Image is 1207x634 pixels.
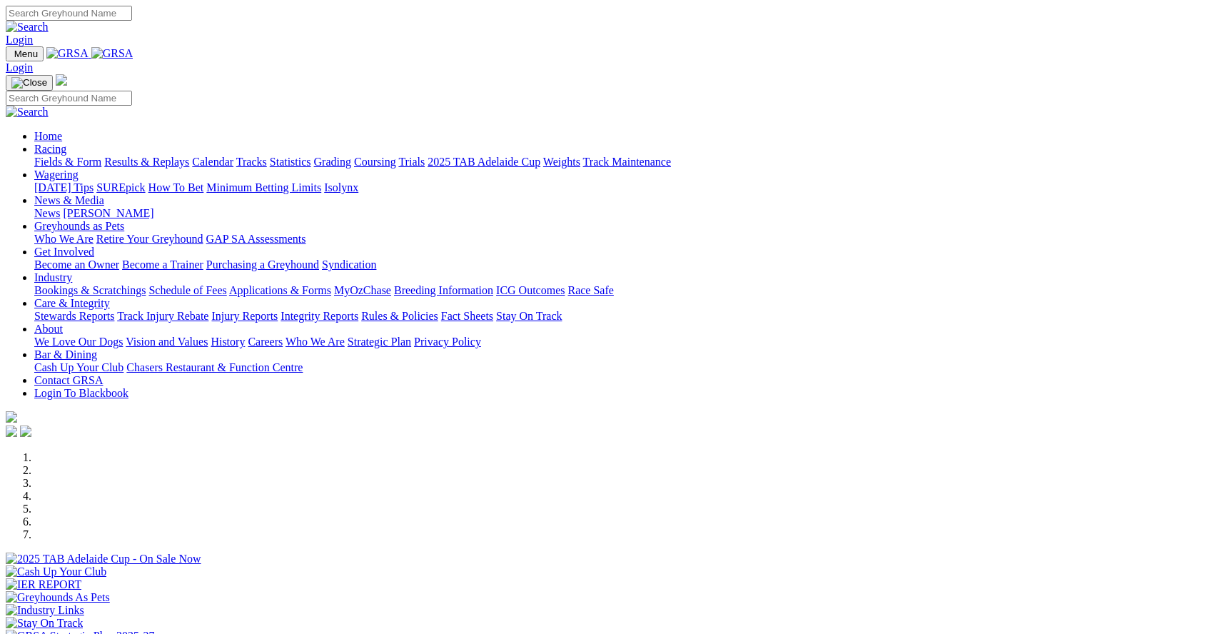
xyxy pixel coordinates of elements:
[91,47,133,60] img: GRSA
[6,91,132,106] input: Search
[34,310,114,322] a: Stewards Reports
[34,233,94,245] a: Who We Are
[414,336,481,348] a: Privacy Policy
[281,310,358,322] a: Integrity Reports
[34,207,60,219] a: News
[394,284,493,296] a: Breeding Information
[11,77,47,89] img: Close
[34,220,124,232] a: Greyhounds as Pets
[34,246,94,258] a: Get Involved
[314,156,351,168] a: Grading
[6,6,132,21] input: Search
[34,323,63,335] a: About
[46,47,89,60] img: GRSA
[496,284,565,296] a: ICG Outcomes
[206,233,306,245] a: GAP SA Assessments
[6,21,49,34] img: Search
[104,156,189,168] a: Results & Replays
[34,297,110,309] a: Care & Integrity
[206,258,319,271] a: Purchasing a Greyhound
[248,336,283,348] a: Careers
[126,336,208,348] a: Vision and Values
[324,181,358,193] a: Isolynx
[34,168,79,181] a: Wagering
[211,336,245,348] a: History
[96,181,145,193] a: SUREpick
[34,207,1201,220] div: News & Media
[543,156,580,168] a: Weights
[34,143,66,155] a: Racing
[14,49,38,59] span: Menu
[6,578,81,591] img: IER REPORT
[361,310,438,322] a: Rules & Policies
[34,310,1201,323] div: Care & Integrity
[192,156,233,168] a: Calendar
[56,74,67,86] img: logo-grsa-white.png
[117,310,208,322] a: Track Injury Rebate
[334,284,391,296] a: MyOzChase
[6,46,44,61] button: Toggle navigation
[286,336,345,348] a: Who We Are
[34,194,104,206] a: News & Media
[354,156,396,168] a: Coursing
[6,617,83,630] img: Stay On Track
[270,156,311,168] a: Statistics
[122,258,203,271] a: Become a Trainer
[34,361,123,373] a: Cash Up Your Club
[63,207,153,219] a: [PERSON_NAME]
[126,361,303,373] a: Chasers Restaurant & Function Centre
[148,284,226,296] a: Schedule of Fees
[34,284,146,296] a: Bookings & Scratchings
[6,553,201,565] img: 2025 TAB Adelaide Cup - On Sale Now
[34,387,128,399] a: Login To Blackbook
[441,310,493,322] a: Fact Sheets
[496,310,562,322] a: Stay On Track
[148,181,204,193] a: How To Bet
[236,156,267,168] a: Tracks
[34,156,101,168] a: Fields & Form
[34,258,119,271] a: Become an Owner
[229,284,331,296] a: Applications & Forms
[34,130,62,142] a: Home
[34,374,103,386] a: Contact GRSA
[348,336,411,348] a: Strategic Plan
[34,181,1201,194] div: Wagering
[6,106,49,119] img: Search
[34,233,1201,246] div: Greyhounds as Pets
[428,156,540,168] a: 2025 TAB Adelaide Cup
[34,284,1201,297] div: Industry
[34,361,1201,374] div: Bar & Dining
[34,336,123,348] a: We Love Our Dogs
[6,604,84,617] img: Industry Links
[6,426,17,437] img: facebook.svg
[206,181,321,193] a: Minimum Betting Limits
[20,426,31,437] img: twitter.svg
[211,310,278,322] a: Injury Reports
[34,181,94,193] a: [DATE] Tips
[34,156,1201,168] div: Racing
[398,156,425,168] a: Trials
[6,591,110,604] img: Greyhounds As Pets
[567,284,613,296] a: Race Safe
[34,258,1201,271] div: Get Involved
[96,233,203,245] a: Retire Your Greyhound
[6,75,53,91] button: Toggle navigation
[34,348,97,361] a: Bar & Dining
[583,156,671,168] a: Track Maintenance
[6,61,33,74] a: Login
[6,565,106,578] img: Cash Up Your Club
[34,271,72,283] a: Industry
[6,34,33,46] a: Login
[6,411,17,423] img: logo-grsa-white.png
[322,258,376,271] a: Syndication
[34,336,1201,348] div: About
